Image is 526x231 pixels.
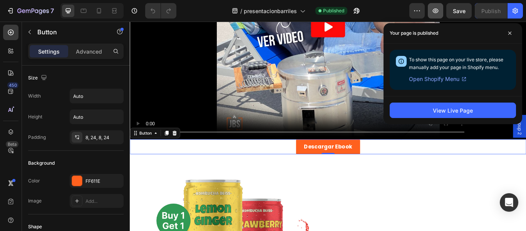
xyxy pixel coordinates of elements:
[28,73,49,83] div: Size
[28,177,40,184] div: Color
[10,126,27,133] div: Button
[323,7,344,14] span: Published
[240,7,242,15] span: /
[85,178,122,185] div: FF611E
[38,47,60,56] p: Settings
[70,89,123,103] input: Auto
[203,140,259,152] p: Descargar Ebook
[446,3,472,19] button: Save
[244,7,297,15] span: presentacionbarriles
[500,193,518,212] div: Open Intercom Messenger
[453,8,466,14] span: Save
[433,106,473,115] div: View Live Page
[6,141,18,147] div: Beta
[28,197,42,204] div: Image
[28,134,46,141] div: Padding
[409,57,503,70] span: To show this page on your live store, please manually add your page in Shopify menu.
[451,112,458,132] span: Popup 2
[194,137,268,155] a: Rich Text Editor. Editing area: main
[203,140,259,152] div: Rich Text Editor. Editing area: main
[85,198,122,205] div: Add...
[28,93,41,99] div: Width
[475,3,507,19] button: Publish
[390,103,516,118] button: View Live Page
[37,27,103,37] p: Button
[409,74,459,84] span: Open Shopify Menu
[390,29,438,37] p: Your page is published
[7,82,18,88] div: 450
[70,110,123,124] input: Auto
[50,6,54,15] p: 7
[481,7,501,15] div: Publish
[130,22,526,231] iframe: Design area
[28,113,42,120] div: Height
[145,3,176,19] div: Undo/Redo
[85,134,122,141] div: 8, 24, 8, 24
[28,223,42,230] div: Shape
[76,47,102,56] p: Advanced
[3,3,57,19] button: 7
[28,160,55,167] div: Background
